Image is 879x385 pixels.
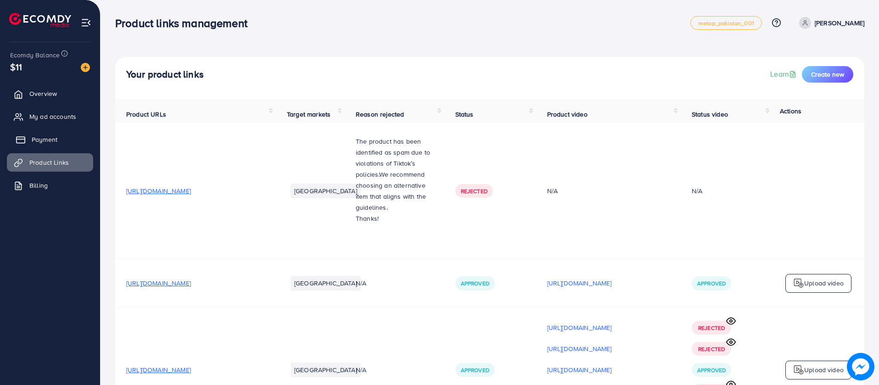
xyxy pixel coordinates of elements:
span: Reason rejected [356,110,404,119]
span: Product URLs [126,110,166,119]
a: Overview [7,84,93,103]
a: Billing [7,176,93,195]
p: [URL][DOMAIN_NAME] [547,364,612,375]
img: menu [81,17,91,28]
p: Upload video [804,364,844,375]
div: N/A [547,186,670,195]
span: Approved [697,366,726,374]
p: [URL][DOMAIN_NAME] [547,343,612,354]
a: Payment [7,130,93,149]
span: Product Links [29,158,69,167]
div: N/A [692,186,702,195]
a: [PERSON_NAME] [795,17,864,29]
span: N/A [356,365,366,374]
span: Ecomdy Balance [10,50,60,60]
span: Status [455,110,474,119]
p: [URL][DOMAIN_NAME] [547,278,612,289]
button: Create new [802,66,853,83]
li: [GEOGRAPHIC_DATA] [291,363,361,377]
a: metap_pakistan_001 [690,16,762,30]
img: logo [793,278,804,289]
p: Upload video [804,278,844,289]
span: Product video [547,110,588,119]
span: Rejected [461,187,487,195]
img: logo [793,364,804,375]
img: image [81,63,90,72]
span: Payment [32,135,57,144]
a: Learn [770,69,798,79]
span: Overview [29,89,57,98]
span: Approved [461,366,489,374]
span: The product has been identified as spam due to violations of Tiktok’s policies.We recommend choos... [356,137,430,212]
a: Product Links [7,153,93,172]
h3: Product links management [115,17,255,30]
span: Create new [811,70,844,79]
span: Actions [780,106,801,116]
span: [URL][DOMAIN_NAME] [126,279,191,288]
span: $11 [10,60,22,73]
span: Target markets [287,110,330,119]
span: [URL][DOMAIN_NAME] [126,186,191,195]
p: [PERSON_NAME] [815,17,864,28]
img: logo [9,13,71,27]
span: Thanks! [356,214,379,223]
img: image [847,353,874,380]
h4: Your product links [126,69,204,80]
li: [GEOGRAPHIC_DATA] [291,184,361,198]
span: Approved [697,279,726,287]
span: My ad accounts [29,112,76,121]
span: Billing [29,181,48,190]
li: [GEOGRAPHIC_DATA] [291,276,361,290]
span: metap_pakistan_001 [698,20,754,26]
span: Status video [692,110,728,119]
span: Rejected [698,345,725,353]
p: [URL][DOMAIN_NAME] [547,322,612,333]
span: N/A [356,279,366,288]
span: Rejected [698,324,725,332]
span: Approved [461,279,489,287]
a: My ad accounts [7,107,93,126]
span: [URL][DOMAIN_NAME] [126,365,191,374]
